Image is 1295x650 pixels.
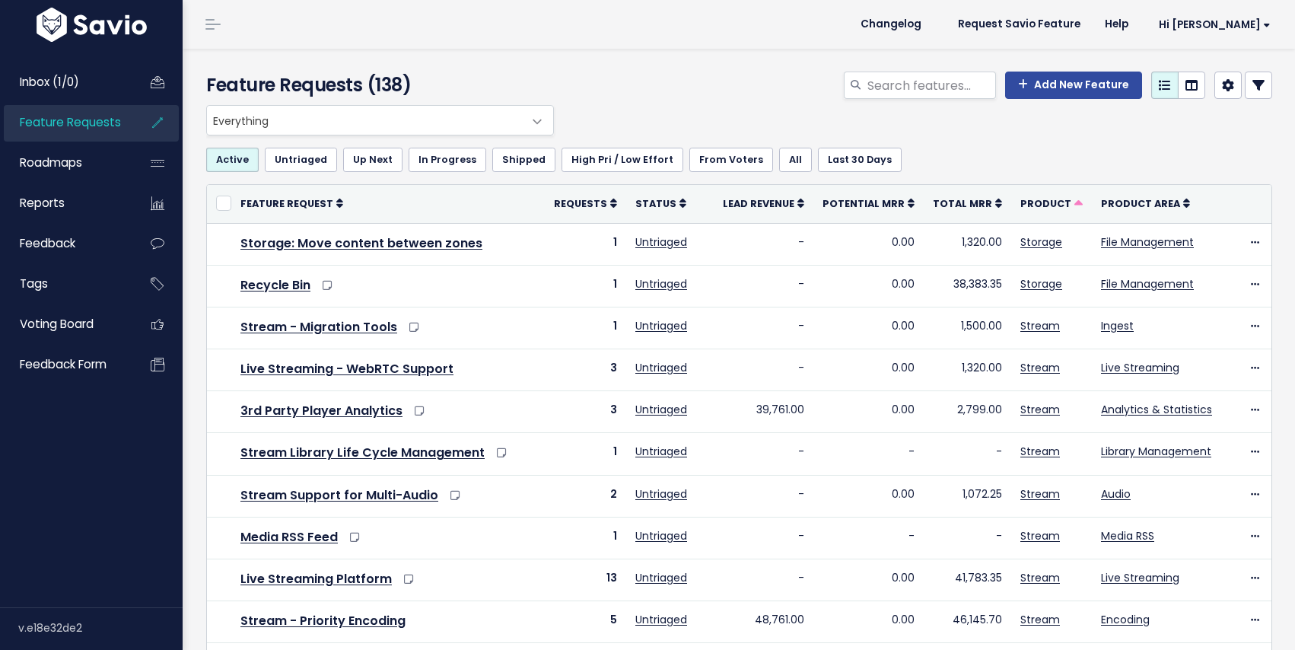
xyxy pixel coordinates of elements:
a: Stream [1020,612,1060,627]
a: In Progress [409,148,486,172]
td: 1 [545,517,626,559]
td: 0.00 [813,601,924,643]
a: Ingest [1101,318,1134,333]
img: logo-white.9d6f32f41409.svg [33,8,151,42]
td: 1 [545,223,626,265]
a: Active [206,148,259,172]
td: 48,761.00 [714,601,813,643]
a: Untriaged [635,360,687,375]
a: Reports [4,186,126,221]
a: Add New Feature [1005,72,1142,99]
a: Untriaged [635,612,687,627]
a: Product [1020,196,1083,211]
span: Reports [20,195,65,211]
td: 0.00 [813,559,924,601]
a: Untriaged [635,234,687,250]
ul: Filter feature requests [206,148,1272,172]
a: All [779,148,812,172]
td: - [714,433,813,475]
td: 1 [545,433,626,475]
td: 0.00 [813,349,924,391]
a: Storage [1020,276,1062,292]
a: Requests [554,196,617,211]
span: Feature Requests [20,114,121,130]
input: Search features... [866,72,996,99]
a: Inbox (1/0) [4,65,126,100]
a: Stream [1020,360,1060,375]
td: 0.00 [813,307,924,349]
a: Live Streaming Platform [240,570,392,588]
td: 1,320.00 [924,349,1011,391]
td: 2 [545,475,626,517]
a: Untriaged [265,148,337,172]
a: Stream Library Life Cycle Management [240,444,485,461]
a: Live Streaming [1101,570,1179,585]
a: Analytics & Statistics [1101,402,1212,417]
span: Total MRR [933,197,992,210]
a: Live Streaming - WebRTC Support [240,360,453,378]
span: Tags [20,276,48,292]
a: Request Savio Feature [946,13,1093,36]
a: Stream [1020,444,1060,459]
a: Help [1093,13,1141,36]
td: 1 [545,307,626,349]
a: Roadmaps [4,145,126,180]
td: 46,145.70 [924,601,1011,643]
td: - [714,475,813,517]
a: Untriaged [635,402,687,417]
span: Lead Revenue [723,197,794,210]
td: 0.00 [813,223,924,265]
a: Potential MRR [822,196,915,211]
a: Feature Request [240,196,343,211]
a: Hi [PERSON_NAME] [1141,13,1283,37]
a: Library Management [1101,444,1211,459]
span: Voting Board [20,316,94,332]
a: 3rd Party Player Analytics [240,402,402,419]
a: Stream - Priority Encoding [240,612,406,629]
td: 39,761.00 [714,391,813,433]
a: Product Area [1101,196,1190,211]
a: File Management [1101,234,1194,250]
a: From Voters [689,148,773,172]
a: Storage: Move content between zones [240,234,482,252]
td: - [714,307,813,349]
td: - [924,517,1011,559]
td: 1,072.25 [924,475,1011,517]
a: Untriaged [635,486,687,502]
td: - [714,223,813,265]
a: Status [635,196,686,211]
a: Untriaged [635,570,687,585]
td: - [714,349,813,391]
span: Feedback [20,235,75,251]
a: Media RSS [1101,528,1154,543]
span: Inbox (1/0) [20,74,79,90]
a: Voting Board [4,307,126,342]
a: Shipped [492,148,555,172]
a: Stream - Migration Tools [240,318,397,336]
a: Stream [1020,528,1060,543]
span: Roadmaps [20,155,82,170]
a: File Management [1101,276,1194,292]
a: Stream [1020,402,1060,417]
a: Feature Requests [4,105,126,140]
td: - [714,265,813,307]
a: Recycle Bin [240,276,310,294]
a: Up Next [343,148,402,172]
span: Everything [206,105,554,135]
span: Changelog [861,19,921,30]
td: 13 [545,559,626,601]
td: - [714,559,813,601]
span: Feedback form [20,356,107,372]
td: - [924,433,1011,475]
td: - [714,517,813,559]
span: Product [1020,197,1071,210]
a: Tags [4,266,126,301]
a: Untriaged [635,444,687,459]
a: Stream Support for Multi-Audio [240,486,438,504]
h4: Feature Requests (138) [206,72,546,99]
td: 1,500.00 [924,307,1011,349]
span: Potential MRR [822,197,905,210]
td: - [813,517,924,559]
span: Hi [PERSON_NAME] [1159,19,1271,30]
span: Status [635,197,676,210]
